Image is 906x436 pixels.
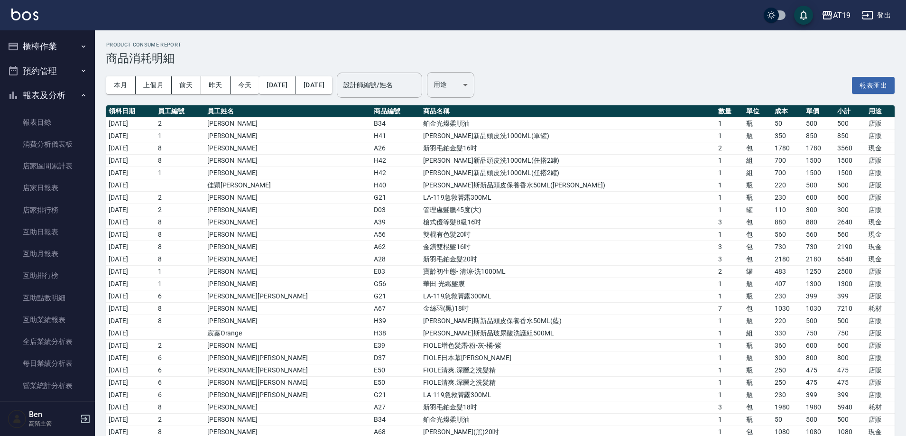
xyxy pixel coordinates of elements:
td: 寶齡初生態- 清涼-洗1000ML [421,265,716,278]
td: 1 [156,278,205,290]
td: 230 [772,290,804,302]
td: [PERSON_NAME][PERSON_NAME] [205,290,371,302]
td: 店販 [866,154,895,167]
td: 1 [716,278,744,290]
td: 750 [804,327,835,339]
td: [DATE] [106,142,156,154]
td: 瓶 [744,315,772,327]
td: 包 [744,216,772,228]
button: [DATE] [296,76,332,94]
td: 1 [716,376,744,389]
td: [DATE] [106,339,156,352]
td: 600 [835,339,866,352]
td: 8 [156,216,205,228]
th: 單價 [804,105,835,118]
td: 500 [835,315,866,327]
h2: Product Consume Report [106,42,895,48]
td: 6 [156,376,205,389]
a: 互助業績報表 [4,309,91,331]
td: [PERSON_NAME][PERSON_NAME] [205,364,371,376]
a: 營業統計分析表 [4,375,91,397]
td: 500 [835,117,866,130]
button: 報表及分析 [4,83,91,108]
td: 槍式優等髮B級16吋 [421,216,716,228]
td: 1780 [804,142,835,154]
td: 750 [835,327,866,339]
td: A28 [371,253,421,265]
td: [PERSON_NAME]新品頭皮洗1000ML(任搭2罐) [421,154,716,167]
td: G21 [371,389,421,401]
td: [PERSON_NAME] [205,154,371,167]
td: [DATE] [106,154,156,167]
td: [PERSON_NAME] [205,167,371,179]
td: 店販 [866,339,895,352]
td: 560 [772,228,804,241]
td: A62 [371,241,421,253]
td: 560 [804,228,835,241]
td: 1 [716,204,744,216]
td: 8 [156,315,205,327]
td: 店販 [866,327,895,339]
td: 6 [156,290,205,302]
td: [PERSON_NAME] [205,228,371,241]
td: 399 [835,290,866,302]
td: B34 [371,117,421,130]
td: 2 [156,117,205,130]
td: 1300 [804,278,835,290]
td: [DATE] [106,228,156,241]
th: 數量 [716,105,744,118]
td: 現金 [866,241,895,253]
td: 宸蓁Orange [205,327,371,339]
a: 店家區間累計表 [4,155,91,177]
td: 350 [772,130,804,142]
td: 600 [804,191,835,204]
td: A26 [371,142,421,154]
td: 1 [716,191,744,204]
th: 員工姓名 [205,105,371,118]
td: 瓶 [744,339,772,352]
td: 3 [716,241,744,253]
td: 1 [716,130,744,142]
button: 報表匯出 [852,77,895,94]
td: 2 [156,339,205,352]
a: 營業項目月分析表 [4,397,91,418]
th: 用途 [866,105,895,118]
td: [DATE] [106,130,156,142]
td: [DATE] [106,278,156,290]
td: 700 [772,167,804,179]
td: 1 [716,290,744,302]
td: 1 [716,327,744,339]
td: 鉑金光燦柔順油 [421,117,716,130]
td: 600 [835,191,866,204]
p: 高階主管 [29,419,77,428]
td: [PERSON_NAME] [205,265,371,278]
td: 1 [156,265,205,278]
td: 店販 [866,278,895,290]
td: 300 [772,352,804,364]
td: 瓶 [744,364,772,376]
td: 475 [804,376,835,389]
td: [DATE] [106,179,156,191]
td: [PERSON_NAME]新品頭皮洗1000ML(任搭2罐) [421,167,716,179]
td: A39 [371,216,421,228]
td: 店販 [866,265,895,278]
td: 瓶 [744,290,772,302]
td: 1 [716,364,744,376]
td: 金絲羽(黑)18吋 [421,302,716,315]
img: Logo [11,9,38,20]
td: [DATE] [106,376,156,389]
td: 包 [744,142,772,154]
td: [PERSON_NAME] [205,315,371,327]
th: 單位 [744,105,772,118]
td: 8 [156,154,205,167]
td: [PERSON_NAME][PERSON_NAME] [205,376,371,389]
td: [PERSON_NAME]新品頭皮洗1000ML(單罐) [421,130,716,142]
a: 報表匯出 [852,80,895,89]
td: [DATE] [106,265,156,278]
td: 瓶 [744,278,772,290]
td: [DATE] [106,327,156,339]
td: 1300 [835,278,866,290]
td: 店販 [866,191,895,204]
td: 730 [772,241,804,253]
td: 店販 [866,130,895,142]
